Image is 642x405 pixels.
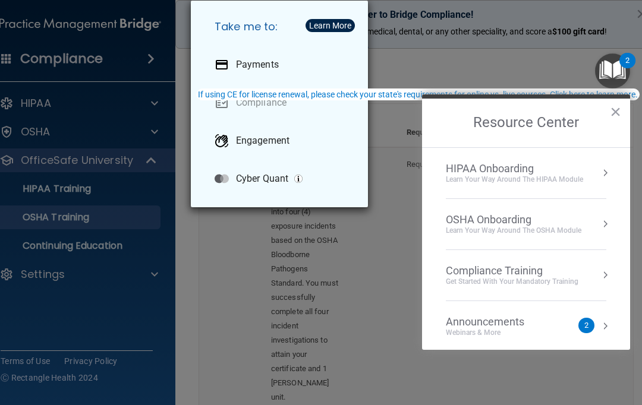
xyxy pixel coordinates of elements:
div: Learn Your Way around the HIPAA module [446,175,583,185]
div: 2 [625,61,630,76]
a: Engagement [205,124,358,157]
p: Engagement [236,135,289,147]
div: Announcements [446,315,548,328]
p: Cyber Quant [236,173,288,185]
a: Payments [205,48,358,81]
button: If using CE for license renewal, please check your state's requirements for online vs. live cours... [196,88,640,100]
button: Learn More [306,19,355,32]
h2: Resource Center [422,99,630,147]
div: Learn your way around the OSHA module [446,226,581,236]
div: Compliance Training [446,264,578,277]
div: OSHA Onboarding [446,213,581,226]
button: Open Resource Center, 2 new notifications [595,53,630,88]
div: HIPAA Onboarding [446,162,583,175]
a: Cyber Quant [205,162,358,195]
button: Close [610,102,621,121]
p: Payments [236,59,279,71]
h5: Take me to: [205,10,358,43]
a: Compliance [205,86,358,119]
div: Webinars & More [446,328,548,338]
div: Resource Center [422,94,630,350]
div: Learn More [309,21,351,30]
div: If using CE for license renewal, please check your state's requirements for online vs. live cours... [198,90,638,99]
div: Get Started with your mandatory training [446,277,578,287]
